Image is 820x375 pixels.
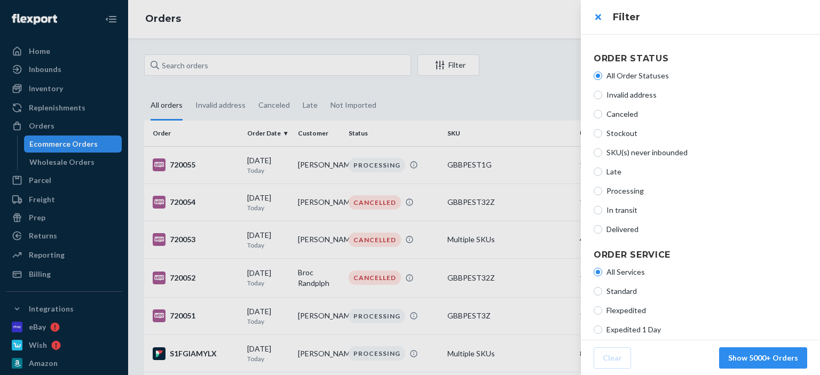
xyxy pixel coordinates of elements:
[594,110,602,118] input: Canceled
[606,186,807,196] span: Processing
[594,268,602,276] input: All Services
[594,249,807,261] h4: Order Service
[606,90,807,100] span: Invalid address
[594,187,602,195] input: Processing
[594,306,602,315] input: Flexpedited
[719,347,807,369] button: Show 5000+ Orders
[594,347,631,369] button: Clear
[606,128,807,139] span: Stockout
[606,166,807,177] span: Late
[606,109,807,119] span: Canceled
[594,129,602,138] input: Stockout
[613,10,807,24] h3: Filter
[606,267,807,277] span: All Services
[606,286,807,297] span: Standard
[594,167,602,176] input: Late
[606,70,807,81] span: All Order Statuses
[606,305,807,316] span: Flexpedited
[606,147,807,158] span: SKU(s) never inbounded
[594,325,602,334] input: Expedited 1 Day
[594,287,602,296] input: Standard
[594,206,602,214] input: In transit
[606,324,807,335] span: Expedited 1 Day
[594,225,602,234] input: Delivered
[587,6,609,28] button: close
[594,71,602,80] input: All Order Statuses
[594,52,807,65] h4: Order Status
[594,91,602,99] input: Invalid address
[606,205,807,216] span: In transit
[606,224,807,235] span: Delivered
[594,148,602,157] input: SKU(s) never inbounded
